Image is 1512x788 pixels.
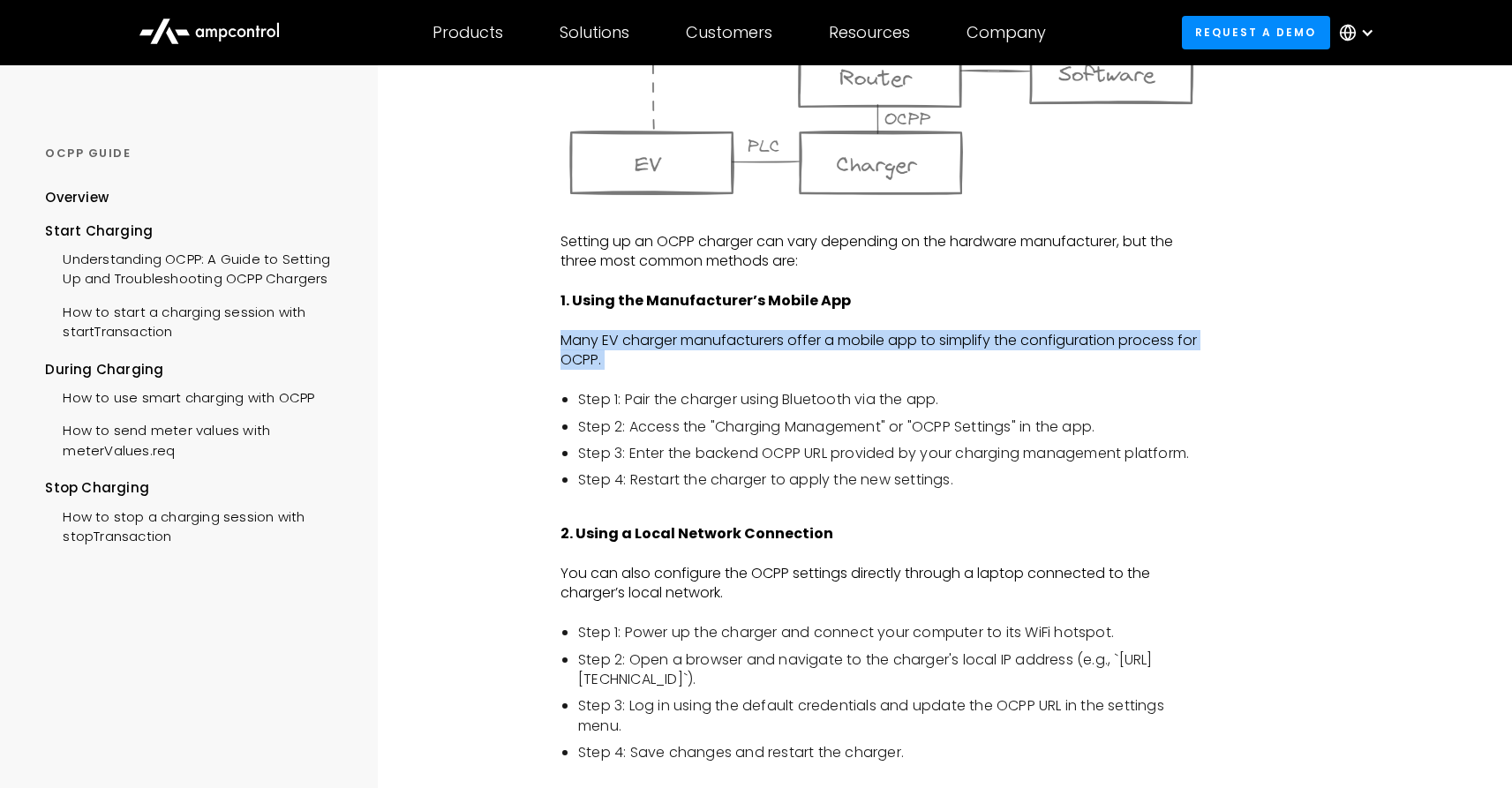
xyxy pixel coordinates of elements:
[560,544,1202,564] p: ‍
[433,23,503,42] div: Products
[45,478,348,498] div: Stop Charging
[578,417,1202,437] li: Step 2: Access the "Charging Management" or "OCPP Settings" in the app.
[560,272,1202,291] p: ‍
[560,371,1202,390] p: ‍
[45,188,109,207] div: Overview
[560,604,1202,623] p: ‍
[560,290,851,311] strong: 1. Using the Manufacturer’s Mobile App
[578,390,1202,409] li: Step 1: Pair the charger using Bluetooth via the app.
[560,213,1202,232] p: ‍
[45,499,348,552] a: How to stop a charging session with stopTransaction
[829,23,910,42] div: Resources
[578,470,1202,490] li: Step 4: Restart the charger to apply the new settings.
[967,23,1046,42] div: Company
[560,331,1202,371] p: Many EV charger manufacturers offer a mobile app to simplify the configuration process for OCPP.
[560,23,629,42] div: Solutions
[686,23,772,42] div: Customers
[560,564,1202,604] p: You can also configure the OCPP settings directly through a laptop connected to the charger’s loc...
[578,444,1202,463] li: Step 3: Enter the backend OCPP URL provided by your charging management platform.
[560,505,1202,524] p: ‍
[560,523,833,544] strong: 2. Using a Local Network Connection
[560,232,1202,272] p: Setting up an OCPP charger can vary depending on the hardware manufacturer, but the three most co...
[45,412,348,465] a: How to send meter values with meterValues.req
[578,743,1202,762] li: Step 4: Save changes and restart the charger.
[45,221,348,241] div: Start Charging
[578,623,1202,642] li: Step 1: Power up the charger and connect your computer to its WiFi hotspot.
[45,379,314,412] a: How to use smart charging with OCPP
[45,146,348,161] div: OCPP GUIDE
[45,188,109,221] a: Overview
[560,311,1202,331] p: ‍
[45,241,348,294] a: Understanding OCPP: A Guide to Setting Up and Troubleshooting OCPP Chargers
[45,360,348,379] div: During Charging
[1182,16,1330,49] a: Request a demo
[578,650,1202,690] li: Step 2: Open a browser and navigate to the charger's local IP address (e.g., `[URL][TECHNICAL_ID]`).
[578,696,1202,736] li: Step 3: Log in using the default credentials and update the OCPP URL in the settings menu.
[45,294,348,347] a: How to start a charging session with startTransaction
